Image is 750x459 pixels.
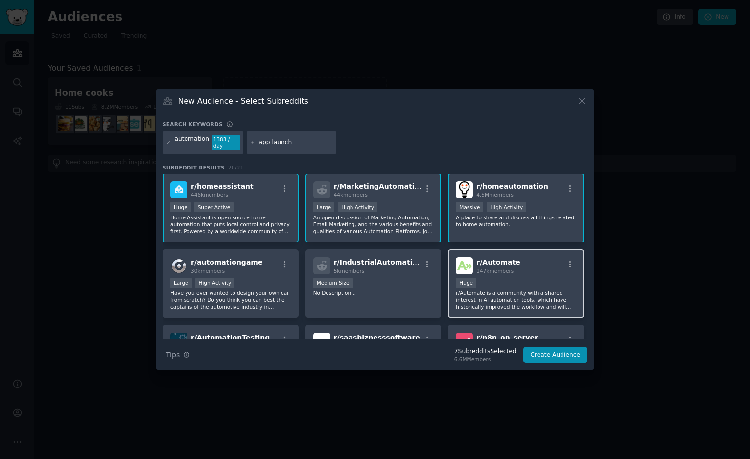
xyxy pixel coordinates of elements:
span: 20 / 21 [228,165,244,170]
div: High Activity [338,202,377,212]
div: High Activity [195,278,235,288]
img: homeassistant [170,181,187,198]
span: 147k members [476,268,514,274]
span: r/ automationgame [191,258,262,266]
span: 44k members [334,192,368,198]
div: Huge [456,278,476,288]
img: AutomationTestingQA [170,333,187,350]
div: Super Active [194,202,234,212]
span: r/ homeassistant [191,182,254,190]
img: n8n_on_server [456,333,473,350]
span: 5k members [334,268,365,274]
span: Subreddit Results [163,164,225,171]
div: Large [170,278,192,288]
div: High Activity [487,202,526,212]
span: r/ IndustrialAutomation [334,258,422,266]
p: No Description... [313,290,434,296]
div: automation [175,135,209,150]
span: 30k members [191,268,225,274]
img: automationgame [170,257,187,274]
div: Medium Size [313,278,353,288]
p: Home Assistant is open source home automation that puts local control and privacy first. Powered ... [170,214,291,235]
img: Automate [456,257,473,274]
div: 6.6M Members [454,356,516,362]
button: Tips [163,346,193,363]
div: Large [313,202,335,212]
span: r/ Automate [476,258,520,266]
span: r/ AutomationTestingQA [191,334,281,341]
span: 446k members [191,192,228,198]
span: r/ MarketingAutomation [334,182,424,190]
span: Tips [166,350,180,360]
span: r/ n8n_on_server [476,334,538,341]
p: r/Automate is a community with a shared interest in AI automation tools, which have historically ... [456,290,576,310]
p: A place to share and discuss all things related to home automation. [456,214,576,228]
div: 1383 / day [212,135,240,150]
img: homeautomation [456,181,473,198]
span: r/ homeautomation [476,182,548,190]
div: Massive [456,202,483,212]
button: Create Audience [523,347,588,363]
img: saasbiznesssoftware [313,333,330,350]
div: 7 Subreddit s Selected [454,347,516,356]
p: An open discussion of Marketing Automation, Email Marketing, and the various benefits and qualiti... [313,214,434,235]
input: New Keyword [258,138,333,147]
h3: Search keywords [163,121,223,128]
span: r/ saasbiznesssoftware [334,334,420,341]
p: Have you ever wanted to design your own car from scratch? Do you think you can best the captains ... [170,290,291,310]
div: Huge [170,202,191,212]
h3: New Audience - Select Subreddits [178,96,308,106]
span: 4.5M members [476,192,514,198]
